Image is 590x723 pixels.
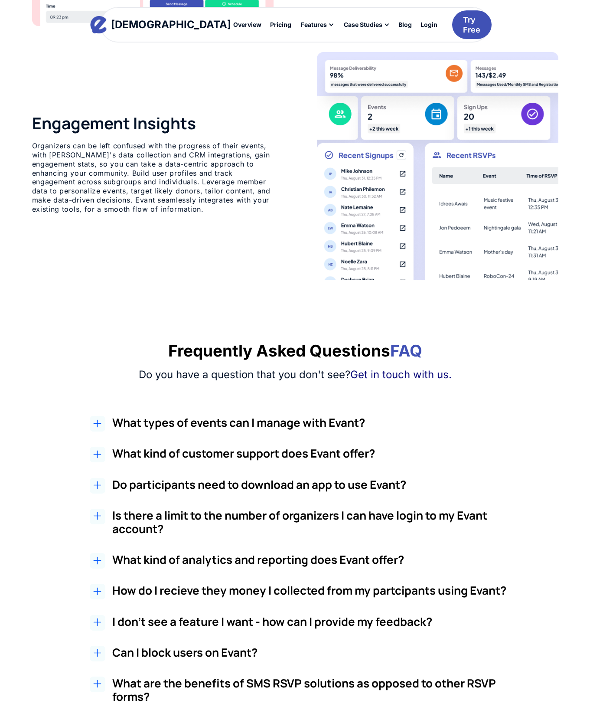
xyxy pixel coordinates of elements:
span: FAQ [390,341,422,360]
h3: What are the benefits of SMS RSVP solutions as opposed to other RSVP forms? [112,677,519,703]
p: Do you have a question that you don't see? [139,368,452,381]
a: Pricing [266,17,296,32]
div: Features [301,22,327,28]
a: Try Free [452,10,492,39]
h3: I don't see a feature I want - how can I provide my feedback? [112,615,519,628]
div: Case Studies [344,22,382,28]
h3: How do I recieve they money I collected from my partcipants using Evant? [112,584,519,597]
h3: Do participants need to download an app to use Evant? [112,478,519,491]
h3: Can I block users on Evant? [112,646,519,659]
h3: Engagement Insights [32,114,274,133]
h3: What kind of customer support does Evant offer? [112,447,519,460]
p: Organizers can be left confused with the progress of their events, with [PERSON_NAME]'s data coll... [32,141,274,213]
div: Features [296,17,339,32]
div: Frequently Asked Questions [32,340,558,361]
a: Get in touch with us. [350,368,452,381]
div: Case Studies [339,17,394,32]
a: Overview [229,17,266,32]
a: Blog [394,17,416,32]
a: Login [416,17,442,32]
h3: What kind of analytics and reporting does Evant offer? [112,553,519,566]
div: Blog [398,22,412,28]
h2: What types of events can I manage with Evant? [112,416,519,429]
div: Login [420,22,437,28]
h3: Is there a limit to the number of organizers I can have login to my Evant account? [112,509,519,536]
div: Pricing [270,22,291,28]
div: [DEMOGRAPHIC_DATA] [111,20,231,30]
a: home [98,16,223,33]
div: Try Free [463,15,480,35]
div: Overview [233,22,261,28]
